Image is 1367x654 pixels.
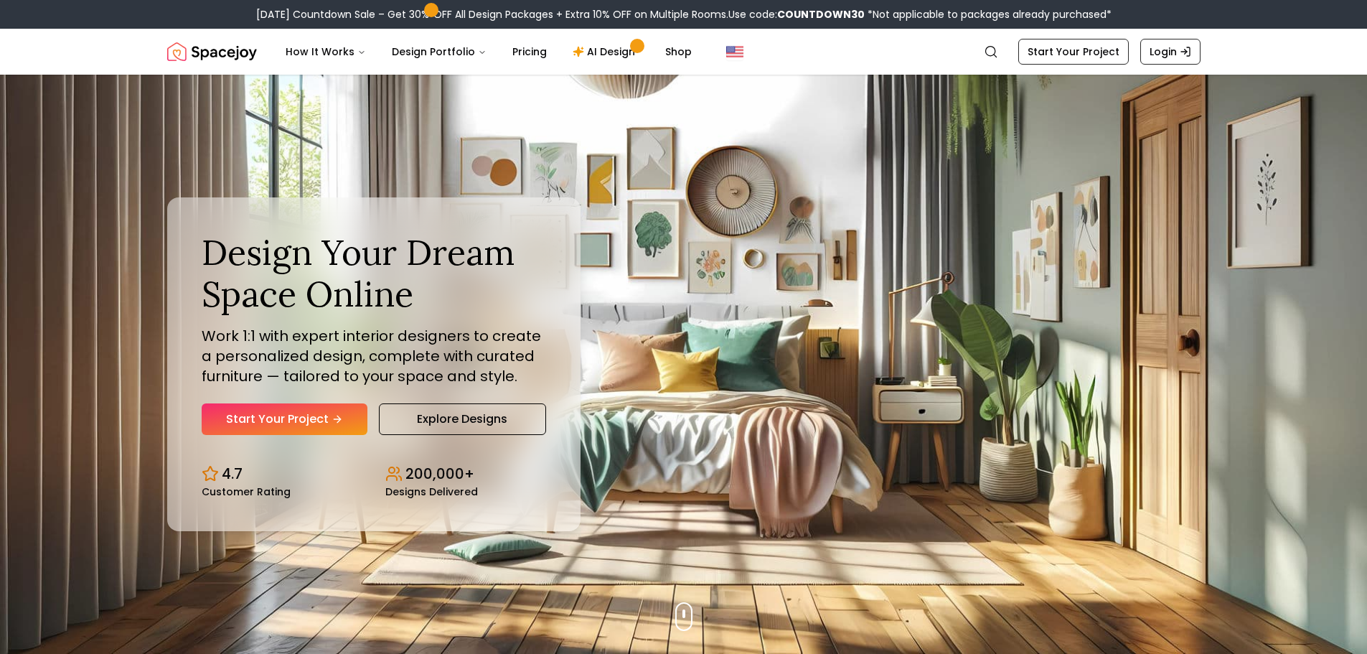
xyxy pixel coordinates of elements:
[167,29,1201,75] nav: Global
[1140,39,1201,65] a: Login
[167,37,257,66] img: Spacejoy Logo
[274,37,703,66] nav: Main
[777,7,865,22] b: COUNTDOWN30
[654,37,703,66] a: Shop
[561,37,651,66] a: AI Design
[202,326,546,386] p: Work 1:1 with expert interior designers to create a personalized design, complete with curated fu...
[385,487,478,497] small: Designs Delivered
[167,37,257,66] a: Spacejoy
[202,403,367,435] a: Start Your Project
[1018,39,1129,65] a: Start Your Project
[256,7,1112,22] div: [DATE] Countdown Sale – Get 30% OFF All Design Packages + Extra 10% OFF on Multiple Rooms.
[202,452,546,497] div: Design stats
[501,37,558,66] a: Pricing
[222,464,243,484] p: 4.7
[202,487,291,497] small: Customer Rating
[405,464,474,484] p: 200,000+
[379,403,546,435] a: Explore Designs
[380,37,498,66] button: Design Portfolio
[202,232,546,314] h1: Design Your Dream Space Online
[726,43,743,60] img: United States
[865,7,1112,22] span: *Not applicable to packages already purchased*
[728,7,865,22] span: Use code:
[274,37,377,66] button: How It Works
